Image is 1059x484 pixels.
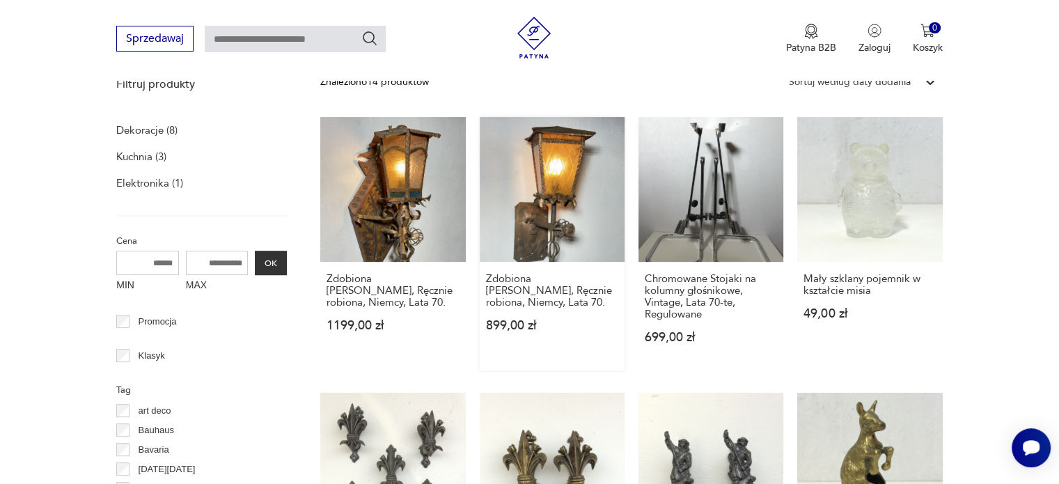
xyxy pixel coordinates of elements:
h3: Chromowane Stojaki na kolumny głośnikowe, Vintage, Lata 70-te, Regulowane [645,273,777,320]
p: Koszyk [913,41,943,54]
button: Patyna B2B [786,24,836,54]
a: Sprzedawaj [116,35,194,45]
p: Klasyk [139,348,165,364]
p: Tag [116,382,287,398]
p: Filtruj produkty [116,77,287,92]
div: Sortuj według daty dodania [789,75,911,90]
button: OK [255,251,287,275]
p: Cena [116,233,287,249]
button: Szukaj [361,30,378,47]
button: 0Koszyk [913,24,943,54]
img: Patyna - sklep z meblami i dekoracjami vintage [513,17,555,58]
p: Bavaria [139,442,169,458]
a: Chromowane Stojaki na kolumny głośnikowe, Vintage, Lata 70-te, RegulowaneChromowane Stojaki na ko... [638,117,783,370]
label: MAX [186,275,249,297]
img: Ikona medalu [804,24,818,39]
div: 0 [929,22,941,34]
p: 49,00 zł [803,308,936,320]
h3: Zdobiona [PERSON_NAME], Ręcznie robiona, Niemcy, Lata 70. [486,273,618,309]
p: 899,00 zł [486,320,618,331]
iframe: Smartsupp widget button [1012,428,1051,467]
p: Zaloguj [858,41,891,54]
p: Patyna B2B [786,41,836,54]
p: [DATE][DATE] [139,462,196,477]
a: Kuchnia (3) [116,147,166,166]
p: 699,00 zł [645,331,777,343]
p: art deco [139,403,171,419]
p: Promocja [139,314,177,329]
div: Znaleziono 14 produktów [320,75,429,90]
a: Zdobiona Miedziana Latarnia, Ręcznie robiona, Niemcy, Lata 70.Zdobiona [PERSON_NAME], Ręcznie rob... [480,117,625,370]
p: Bauhaus [139,423,174,438]
h3: Zdobiona [PERSON_NAME], Ręcznie robiona, Niemcy, Lata 70. [327,273,459,309]
label: MIN [116,275,179,297]
img: Ikonka użytkownika [868,24,881,38]
a: Elektronika (1) [116,173,183,193]
a: Ikona medaluPatyna B2B [786,24,836,54]
a: Dekoracje (8) [116,120,178,140]
h3: Mały szklany pojemnik w kształcie misia [803,273,936,297]
button: Sprzedawaj [116,26,194,52]
img: Ikona koszyka [920,24,934,38]
button: Zaloguj [858,24,891,54]
a: Mały szklany pojemnik w kształcie misiaMały szklany pojemnik w kształcie misia49,00 zł [797,117,942,370]
a: Zdobiona Miedziana Latarnia, Ręcznie robiona, Niemcy, Lata 70.Zdobiona [PERSON_NAME], Ręcznie rob... [320,117,465,370]
p: 1199,00 zł [327,320,459,331]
